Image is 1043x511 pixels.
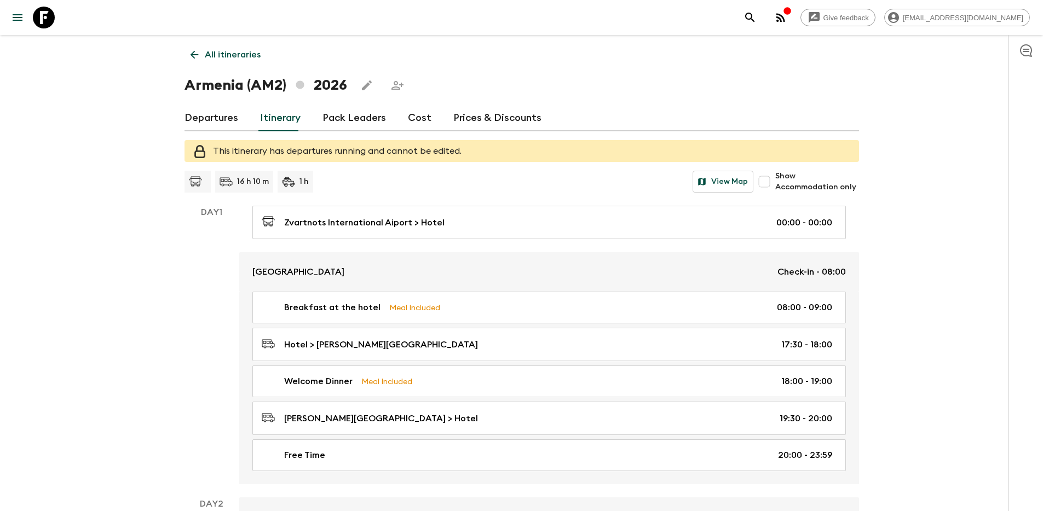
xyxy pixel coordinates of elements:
[185,206,239,219] p: Day 1
[780,412,832,425] p: 19:30 - 20:00
[778,449,832,462] p: 20:00 - 23:59
[781,375,832,388] p: 18:00 - 19:00
[739,7,761,28] button: search adventures
[408,105,431,131] a: Cost
[185,74,347,96] h1: Armenia (AM2) 2026
[322,105,386,131] a: Pack Leaders
[884,9,1030,26] div: [EMAIL_ADDRESS][DOMAIN_NAME]
[897,14,1029,22] span: [EMAIL_ADDRESS][DOMAIN_NAME]
[252,439,846,471] a: Free Time20:00 - 23:59
[453,105,541,131] a: Prices & Discounts
[777,265,846,278] p: Check-in - 08:00
[284,216,445,229] p: Zvartnots International Aiport > Hotel
[185,497,239,510] p: Day 2
[284,375,353,388] p: Welcome Dinner
[205,48,261,61] p: All itineraries
[252,402,846,435] a: [PERSON_NAME][GEOGRAPHIC_DATA] > Hotel19:30 - 20:00
[7,7,28,28] button: menu
[252,365,846,397] a: Welcome DinnerMeal Included18:00 - 19:00
[284,301,381,314] p: Breakfast at the hotel
[299,176,309,187] p: 1 h
[817,14,875,22] span: Give feedback
[260,105,301,131] a: Itinerary
[775,171,858,193] span: Show Accommodation only
[252,292,846,323] a: Breakfast at the hotelMeal Included08:00 - 09:00
[800,9,875,26] a: Give feedback
[361,375,412,387] p: Meal Included
[776,216,832,229] p: 00:00 - 00:00
[284,449,325,462] p: Free Time
[237,176,269,187] p: 16 h 10 m
[284,412,478,425] p: [PERSON_NAME][GEOGRAPHIC_DATA] > Hotel
[693,171,753,193] button: View Map
[252,328,846,361] a: Hotel > [PERSON_NAME][GEOGRAPHIC_DATA]17:30 - 18:00
[213,147,462,155] span: This itinerary has departures running and cannot be edited.
[252,206,846,239] a: Zvartnots International Aiport > Hotel00:00 - 00:00
[387,74,408,96] span: Share this itinerary
[252,265,344,278] p: [GEOGRAPHIC_DATA]
[356,74,378,96] button: Edit this itinerary
[185,44,267,66] a: All itineraries
[389,301,440,313] p: Meal Included
[777,301,832,314] p: 08:00 - 09:00
[185,105,238,131] a: Departures
[781,338,832,351] p: 17:30 - 18:00
[239,252,859,292] a: [GEOGRAPHIC_DATA]Check-in - 08:00
[284,338,478,351] p: Hotel > [PERSON_NAME][GEOGRAPHIC_DATA]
